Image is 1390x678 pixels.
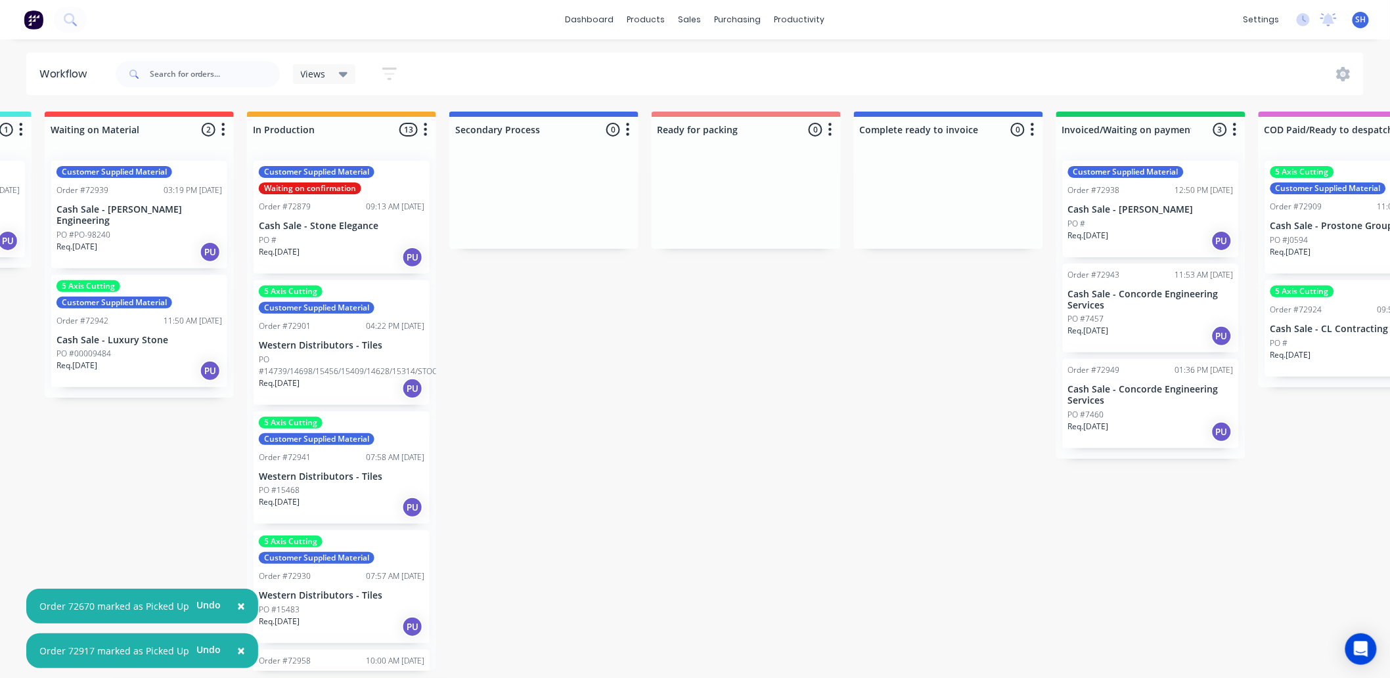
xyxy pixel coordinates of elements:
[259,433,374,445] div: Customer Supplied Material
[56,335,222,346] p: Cash Sale - Luxury Stone
[259,452,311,463] div: Order #72941
[1068,218,1086,230] p: PO #
[559,10,621,30] a: dashboard
[259,590,424,601] p: Western Distributors - Tiles
[1211,421,1232,442] div: PU
[56,297,172,308] div: Customer Supplied Material
[259,166,374,178] div: Customer Supplied Material
[402,616,423,637] div: PU
[1237,10,1286,30] div: settings
[259,417,323,429] div: 5 Axis Cutting
[24,10,43,30] img: Factory
[366,320,424,332] div: 04:22 PM [DATE]
[1270,182,1386,194] div: Customer Supplied Material
[1068,409,1104,421] p: PO #7460
[56,204,222,226] p: Cash Sale - [PERSON_NAME] Engineering
[1068,204,1234,215] p: Cash Sale - [PERSON_NAME]
[200,360,221,381] div: PU
[1270,337,1288,349] p: PO #
[56,280,120,292] div: 5 Axis Cutting
[1270,246,1311,258] p: Req. [DATE]
[56,229,110,241] p: PO #PO-98240
[259,286,323,297] div: 5 Axis Cutting
[39,644,189,658] div: Order 72917 marked as Picked Up
[1270,201,1322,213] div: Order #72909
[259,182,361,194] div: Waiting on confirmation
[189,640,228,660] button: Undo
[1068,421,1109,433] p: Req. [DATE]
[259,340,424,351] p: Western Distributors - Tiles
[1175,364,1234,376] div: 01:36 PM [DATE]
[259,484,300,496] p: PO #15468
[200,242,221,263] div: PU
[254,161,430,274] div: Customer Supplied MaterialWaiting on confirmationOrder #7287909:13 AM [DATE]Cash Sale - Stone Ele...
[1345,633,1377,665] div: Open Intercom Messenger
[259,604,300,616] p: PO #15483
[1068,166,1184,178] div: Customer Supplied Material
[1068,364,1120,376] div: Order #72949
[1063,161,1239,257] div: Customer Supplied MaterialOrder #7293812:50 PM [DATE]Cash Sale - [PERSON_NAME]PO #Req.[DATE]PU
[224,635,258,667] button: Close
[1270,286,1334,297] div: 5 Axis Cutting
[237,641,245,660] span: ×
[1270,349,1311,361] p: Req. [DATE]
[189,595,228,615] button: Undo
[1068,289,1234,311] p: Cash Sale - Concorde Engineering Services
[1068,269,1120,281] div: Order #72943
[1068,230,1109,242] p: Req. [DATE]
[259,320,311,332] div: Order #72901
[1175,184,1234,196] div: 12:50 PM [DATE]
[237,597,245,615] span: ×
[56,166,172,178] div: Customer Supplied Material
[1063,359,1239,448] div: Order #7294901:36 PM [DATE]Cash Sale - Concorde Engineering ServicesPO #7460Req.[DATE]PU
[402,378,423,399] div: PU
[224,591,258,622] button: Close
[366,655,424,667] div: 10:00 AM [DATE]
[39,599,189,613] div: Order 72670 marked as Picked Up
[259,354,441,377] p: PO #14739/14698/15456/15409/14628/15314/STOCK
[56,348,111,360] p: PO #00009484
[254,530,430,643] div: 5 Axis CuttingCustomer Supplied MaterialOrder #7293007:57 AM [DATE]Western Distributors - TilesPO...
[1270,166,1334,178] div: 5 Axis Cutting
[1068,325,1109,337] p: Req. [DATE]
[1211,326,1232,347] div: PU
[1068,313,1104,325] p: PO #7457
[1068,384,1234,406] p: Cash Sale - Concorde Engineering Services
[259,496,300,508] p: Req. [DATE]
[1356,14,1366,26] span: SH
[164,315,222,327] div: 11:50 AM [DATE]
[1270,234,1309,246] p: PO #J0594
[164,184,222,196] div: 03:19 PM [DATE]
[708,10,768,30] div: purchasing
[39,66,93,82] div: Workflow
[1211,230,1232,251] div: PU
[1063,264,1239,353] div: Order #7294311:53 AM [DATE]Cash Sale - Concorde Engineering ServicesPO #7457Req.[DATE]PU
[1270,304,1322,316] div: Order #72924
[259,302,374,314] div: Customer Supplied Material
[621,10,672,30] div: products
[259,536,323,547] div: 5 Axis Cutting
[259,552,374,564] div: Customer Supplied Material
[402,497,423,518] div: PU
[366,452,424,463] div: 07:58 AM [DATE]
[768,10,832,30] div: productivity
[56,360,97,371] p: Req. [DATE]
[259,570,311,582] div: Order #72930
[672,10,708,30] div: sales
[259,234,277,246] p: PO #
[56,184,108,196] div: Order #72939
[366,570,424,582] div: 07:57 AM [DATE]
[51,275,227,388] div: 5 Axis CuttingCustomer Supplied MaterialOrder #7294211:50 AM [DATE]Cash Sale - Luxury StonePO #00...
[259,201,311,213] div: Order #72879
[402,247,423,268] div: PU
[254,412,430,524] div: 5 Axis CuttingCustomer Supplied MaterialOrder #7294107:58 AM [DATE]Western Distributors - TilesPO...
[259,246,300,258] p: Req. [DATE]
[56,241,97,253] p: Req. [DATE]
[254,280,430,405] div: 5 Axis CuttingCustomer Supplied MaterialOrder #7290104:22 PM [DATE]Western Distributors - TilesPO...
[259,616,300,627] p: Req. [DATE]
[259,471,424,482] p: Western Distributors - Tiles
[259,377,300,389] p: Req. [DATE]
[259,221,424,232] p: Cash Sale - Stone Elegance
[1175,269,1234,281] div: 11:53 AM [DATE]
[366,201,424,213] div: 09:13 AM [DATE]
